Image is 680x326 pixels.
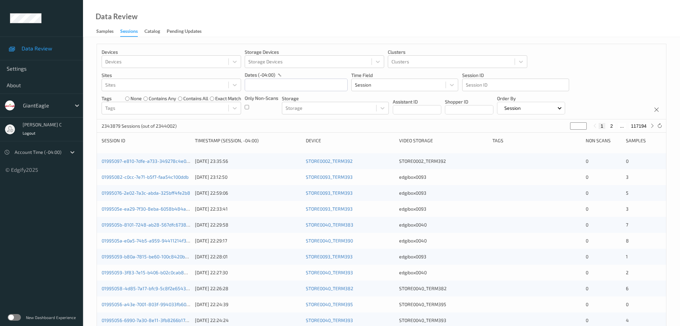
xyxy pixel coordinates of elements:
[626,317,629,323] span: 4
[102,95,112,102] p: Tags
[102,158,192,164] a: 01995097-e810-7dfe-a733-349278c4e030
[195,137,301,144] div: Timestamp (Session, -04:00)
[167,27,208,36] a: Pending Updates
[120,27,144,37] a: Sessions
[629,123,648,129] button: 117194
[626,238,629,243] span: 8
[120,28,138,37] div: Sessions
[586,174,588,180] span: 0
[102,317,191,323] a: 01995056-6990-7a30-8e11-3fb8266b17a9
[245,49,384,55] p: Storage Devices
[102,137,190,144] div: Session ID
[306,254,353,259] a: STORE0093_TERM393
[626,286,629,291] span: 6
[96,27,120,36] a: Samples
[195,158,301,164] div: [DATE] 23:35:56
[399,190,488,196] div: edgibox0093
[626,206,629,212] span: 3
[102,206,193,212] a: 0199505e-ea29-7f30-8eba-6058b484ae7c
[195,206,301,212] div: [DATE] 22:33:41
[306,238,353,243] a: STORE0040_TERM390
[608,123,615,129] button: 2
[586,206,588,212] span: 0
[626,190,629,196] span: 5
[399,301,488,308] div: STORE0040_TERM395
[144,28,160,36] div: Catalog
[626,301,629,307] span: 0
[306,317,353,323] a: STORE0040_TERM393
[183,95,208,102] label: contains all
[586,190,588,196] span: 0
[626,270,629,275] span: 2
[586,270,588,275] span: 0
[399,222,488,228] div: edgibox0040
[102,286,191,291] a: 01995058-4d85-7a17-bfc9-5c8f2e6543ec
[306,301,353,307] a: STORE0040_TERM395
[306,222,353,228] a: STORE0040_TERM383
[102,174,189,180] a: 01995082-c0cc-7e71-b5f7-faa54c100ddb
[282,95,389,102] p: Storage
[445,98,493,105] p: Shopper ID
[102,222,192,228] a: 0199505b-8101-7248-ab28-567dfc67386d
[388,49,527,55] p: Clusters
[96,28,114,36] div: Samples
[102,49,241,55] p: Devices
[626,137,661,144] div: Samples
[586,137,621,144] div: Non Scans
[586,158,588,164] span: 0
[144,27,167,36] a: Catalog
[195,174,301,180] div: [DATE] 23:12:50
[618,123,626,129] button: ...
[502,105,523,111] p: Session
[167,28,202,36] div: Pending Updates
[586,238,588,243] span: 0
[215,95,241,102] label: exact match
[492,137,581,144] div: Tags
[399,269,488,276] div: edgibox0040
[306,137,394,144] div: Device
[399,253,488,260] div: edgibox0093
[195,269,301,276] div: [DATE] 22:27:30
[306,174,353,180] a: STORE0093_TERM393
[195,237,301,244] div: [DATE] 22:29:17
[351,72,458,79] p: Time Field
[306,286,353,291] a: STORE0040_TERM382
[306,158,353,164] a: STORE0002_TERM392
[399,206,488,212] div: edgibox0093
[626,174,629,180] span: 3
[586,254,588,259] span: 0
[599,123,605,129] button: 1
[102,270,191,275] a: 01995059-3f83-7e15-b406-b02c0cab836f
[195,317,301,324] div: [DATE] 22:24:24
[195,253,301,260] div: [DATE] 22:28:01
[399,137,488,144] div: Video Storage
[399,174,488,180] div: edgibox0093
[102,254,193,259] a: 01995059-b80a-7815-be60-100c8420b079
[102,190,190,196] a: 01995076-2e02-7a3c-abda-325bff4fe2b8
[586,317,588,323] span: 0
[399,317,488,324] div: STORE0040_TERM393
[626,222,628,228] span: 7
[102,72,241,79] p: Sites
[626,254,628,259] span: 1
[626,158,629,164] span: 0
[245,72,275,78] p: dates (-04:00)
[393,98,441,105] p: Assistant ID
[245,95,278,101] p: Only Non-Scans
[102,238,192,243] a: 0199505a-e0a5-74b5-a959-94411214f356
[306,270,353,275] a: STORE0040_TERM393
[195,190,301,196] div: [DATE] 22:59:06
[497,95,565,102] p: Order By
[102,301,192,307] a: 01995056-a43e-7001-803f-994033fb60ba
[399,285,488,292] div: STORE0040_TERM382
[195,301,301,308] div: [DATE] 22:24:39
[399,237,488,244] div: edgibox0040
[586,301,588,307] span: 0
[149,95,176,102] label: contains any
[586,222,588,228] span: 0
[462,72,569,79] p: Session ID
[399,158,488,164] div: STORE0002_TERM392
[306,206,353,212] a: STORE0093_TERM393
[586,286,588,291] span: 0
[195,222,301,228] div: [DATE] 22:29:58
